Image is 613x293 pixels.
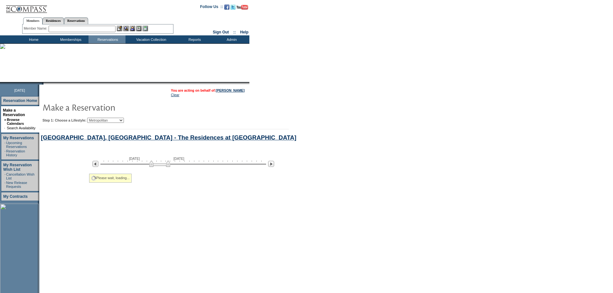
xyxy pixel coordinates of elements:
[200,4,223,12] td: Follow Us ::
[92,161,98,167] img: Previous
[24,26,49,31] div: Member Name:
[136,26,142,31] img: Reservations
[3,136,34,140] a: My Reservations
[216,88,245,92] a: [PERSON_NAME]
[213,30,229,34] a: Sign Out
[123,26,129,31] img: View
[171,93,179,97] a: Clear
[6,181,27,188] a: New Release Requests
[224,5,229,10] img: Become our fan on Facebook
[43,82,44,85] img: blank.gif
[175,35,212,43] td: Reports
[3,163,32,172] a: My Reservation Wish List
[230,5,236,10] img: Follow us on Twitter
[41,134,296,141] a: [GEOGRAPHIC_DATA], [GEOGRAPHIC_DATA] - The Residences at [GEOGRAPHIC_DATA]
[14,35,51,43] td: Home
[125,35,175,43] td: Vacation Collection
[171,88,245,92] span: You are acting on behalf of:
[233,30,236,34] span: ::
[14,88,25,92] span: [DATE]
[4,126,6,130] td: ·
[4,118,6,122] b: »
[3,98,37,103] a: Reservation Home
[91,176,96,181] img: spinner2.gif
[173,157,184,160] span: [DATE]
[130,26,135,31] img: Impersonate
[41,82,43,85] img: promoShadowLeftCorner.gif
[230,6,236,10] a: Follow us on Twitter
[89,174,132,183] div: Please wait, loading...
[88,35,125,43] td: Reservations
[129,157,140,160] span: [DATE]
[268,161,274,167] img: Next
[64,17,88,24] a: Reservations
[7,126,35,130] a: Search Availability
[42,17,64,24] a: Residences
[240,30,248,34] a: Help
[51,35,88,43] td: Memberships
[6,172,34,180] a: Cancellation Wish List
[117,26,122,31] img: b_edit.gif
[23,17,43,24] a: Members
[143,26,148,31] img: b_calculator.gif
[3,194,28,199] a: My Contracts
[6,141,27,149] a: Upcoming Reservations
[42,118,86,122] b: Step 1: Choose a Lifestyle:
[3,108,25,117] a: Make a Reservation
[7,118,24,125] a: Browse Calendars
[237,6,248,10] a: Subscribe to our YouTube Channel
[237,5,248,10] img: Subscribe to our YouTube Channel
[6,149,25,157] a: Reservation History
[212,35,249,43] td: Admin
[42,101,171,114] img: pgTtlMakeReservation.gif
[224,6,229,10] a: Become our fan on Facebook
